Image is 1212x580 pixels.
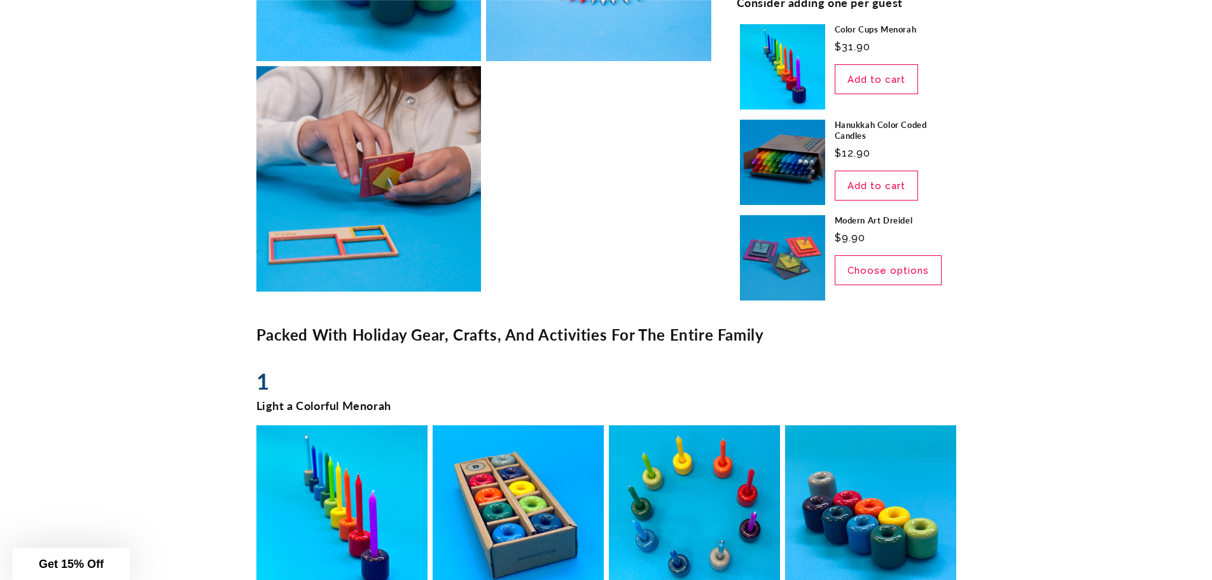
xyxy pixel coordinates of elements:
[835,216,953,227] a: Modern Art Dreidel
[256,399,956,413] h3: Light a Colorful Menorah
[256,325,956,344] h2: Packed With Holiday Gear, Crafts, And Activities For The Entire Family
[256,367,956,396] h3: 1
[835,120,953,142] a: Hanukkah Color Coded Candles
[835,171,918,201] button: Add to cart
[835,256,942,286] button: Choose options
[835,25,953,36] a: Color Cups Menorah
[13,548,130,580] div: Get 15% Off
[835,65,918,95] button: Add to cart
[39,558,104,570] span: Get 15% Off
